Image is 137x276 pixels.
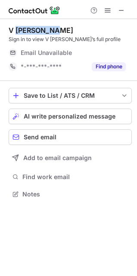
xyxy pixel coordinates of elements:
button: AI write personalized message [9,109,132,124]
img: ContactOut v5.3.10 [9,5,60,16]
span: Add to email campaign [23,154,92,161]
button: Reveal Button [92,62,126,71]
button: Send email [9,129,132,145]
span: Find work email [22,173,128,181]
div: Sign in to view V [PERSON_NAME]’s full profile [9,35,132,43]
button: Find work email [9,171,132,183]
button: Notes [9,188,132,200]
button: Add to email campaign [9,150,132,166]
div: V [PERSON_NAME] [9,26,73,35]
span: Send email [24,134,56,141]
span: Email Unavailable [21,49,72,57]
div: Save to List / ATS / CRM [24,92,117,99]
button: save-profile-one-click [9,88,132,103]
span: Notes [22,190,128,198]
span: AI write personalized message [24,113,115,120]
